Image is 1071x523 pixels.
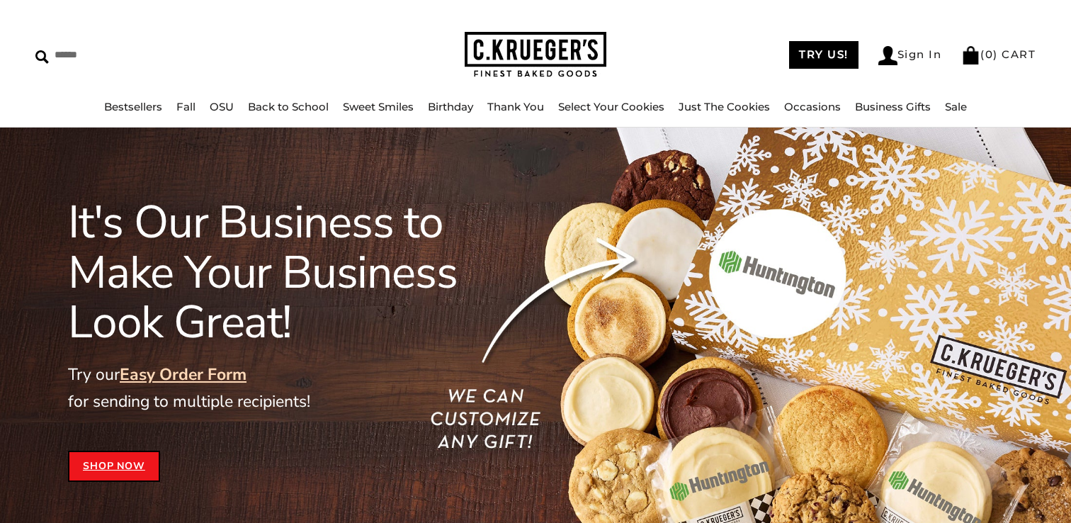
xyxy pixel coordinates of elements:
[679,100,770,113] a: Just The Cookies
[68,451,160,482] a: Shop Now
[945,100,967,113] a: Sale
[176,100,195,113] a: Fall
[68,198,518,347] h1: It's Our Business to Make Your Business Look Great!
[855,100,931,113] a: Business Gifts
[210,100,234,113] a: OSU
[558,100,664,113] a: Select Your Cookies
[878,46,942,65] a: Sign In
[428,100,473,113] a: Birthday
[961,46,980,64] img: Bag
[784,100,841,113] a: Occasions
[343,100,414,113] a: Sweet Smiles
[35,50,49,64] img: Search
[465,32,606,78] img: C.KRUEGER'S
[961,47,1036,61] a: (0) CART
[35,44,273,66] input: Search
[104,100,162,113] a: Bestsellers
[789,41,858,69] a: TRY US!
[985,47,994,61] span: 0
[878,46,897,65] img: Account
[68,361,518,415] p: Try our for sending to multiple recipients!
[487,100,544,113] a: Thank You
[248,100,329,113] a: Back to School
[120,364,246,386] a: Easy Order Form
